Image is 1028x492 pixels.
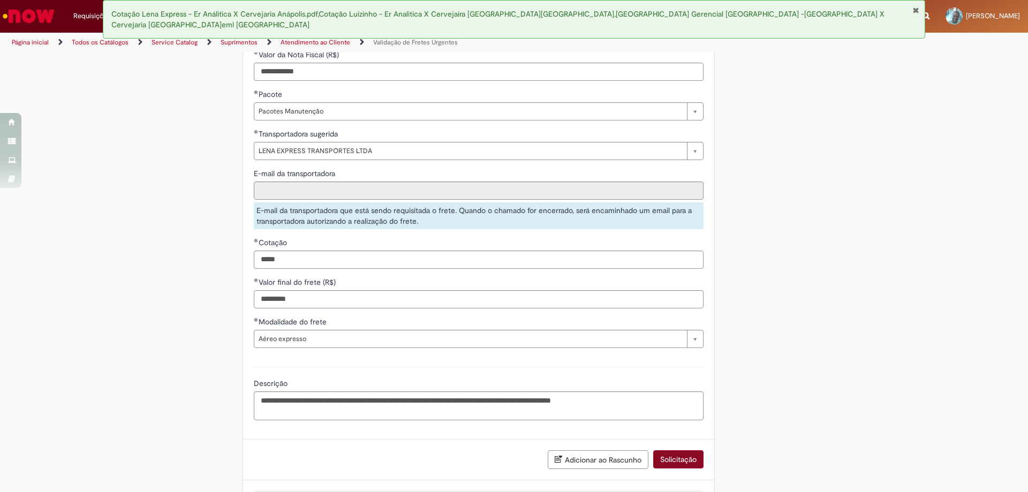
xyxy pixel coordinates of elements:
[254,169,337,178] span: Somente leitura - E-mail da transportadora
[1,5,56,27] img: ServiceNow
[912,6,919,14] button: Fechar Notificação
[111,9,885,29] span: Cotação Lena Express - Er Análitica X Cervejaria Anápolis.pdf,Cotação Luizinho - Er Analitica X C...
[259,330,682,347] span: Aéreo expresso
[254,391,704,420] textarea: Descrição
[8,33,677,52] ul: Trilhas de página
[254,379,290,388] span: Descrição
[72,38,128,47] a: Todos os Catálogos
[259,129,340,139] span: Transportadora sugerida
[254,290,704,308] input: Valor final do frete (R$)
[221,38,258,47] a: Suprimentos
[259,142,682,160] span: LENA EXPRESS TRANSPORTES LTDA
[254,238,259,243] span: Obrigatório Preenchido
[254,63,704,81] input: Valor da Nota Fiscal (R$)
[254,90,259,94] span: Obrigatório Preenchido
[152,38,198,47] a: Service Catalog
[254,278,259,282] span: Obrigatório Preenchido
[254,251,704,269] input: Cotação
[254,317,259,322] span: Obrigatório Preenchido
[548,450,648,469] button: Adicionar ao Rascunho
[259,103,682,120] span: Pacotes Manutenção
[254,130,259,134] span: Obrigatório Preenchido
[966,11,1020,20] span: [PERSON_NAME]
[259,50,341,59] span: Valor da Nota Fiscal (R$)
[281,38,350,47] a: Atendimento ao Cliente
[259,238,289,247] span: Cotação
[373,38,458,47] a: Validação de Fretes Urgentes
[259,277,338,287] span: Valor final do frete (R$)
[259,89,284,99] span: Pacote
[259,317,329,327] span: Modalidade do frete
[73,11,111,21] span: Requisições
[254,50,259,55] span: Obrigatório Preenchido
[12,38,49,47] a: Página inicial
[254,202,704,229] div: E-mail da transportadora que está sendo requisitada o frete. Quando o chamado for encerrado, será...
[254,181,704,200] input: E-mail da transportadora
[653,450,704,468] button: Solicitação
